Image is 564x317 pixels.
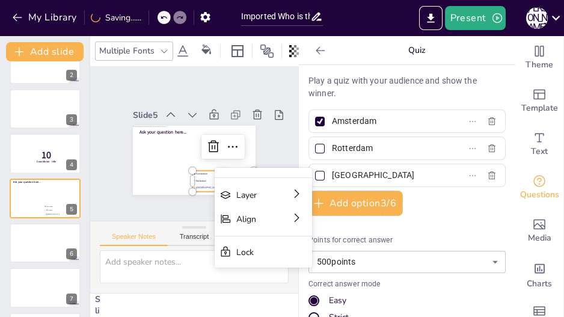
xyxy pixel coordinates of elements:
span: Amsterdam [127,117,178,148]
button: Present [445,6,505,30]
div: 500 points [308,251,506,273]
p: Points for correct answer [308,235,506,246]
button: Speaker Notes [100,233,168,246]
button: Add option3/6 [308,191,403,216]
span: 10 [41,149,51,162]
button: My Library [9,8,82,27]
span: [GEOGRAPHIC_DATA] [46,214,79,215]
div: Get real-time input from your audience [515,166,563,209]
div: Easy [329,295,346,307]
p: Play a quiz with your audience and show the winner. [308,75,506,100]
div: 7 [66,294,77,304]
div: Multiple Fonts [97,43,157,59]
span: Ask your question here... [13,180,40,184]
input: Option 3 [332,167,444,184]
div: 2 [66,70,77,81]
span: Text [531,145,548,158]
div: 4 [66,159,77,170]
span: Questions [520,188,559,202]
div: 7 [10,268,81,307]
input: Insert title [241,8,310,25]
div: 3 [10,89,81,129]
div: Add text boxes [515,123,563,166]
button: Export to PowerPoint [419,6,443,30]
span: Media [528,232,551,245]
div: [PERSON_NAME] [526,7,548,29]
div: Saving...... [91,12,141,23]
span: Ask your question here... [205,123,249,152]
button: Add slide [6,42,84,61]
div: Layout [228,42,247,61]
span: Theme [526,58,553,72]
span: Position [260,44,274,58]
span: [GEOGRAPHIC_DATA] [121,105,171,136]
div: Slide 5 [238,132,265,155]
div: 6 [66,248,77,259]
div: Add charts and graphs [515,253,563,296]
span: Rotterdam [124,111,174,142]
div: 2 [10,44,81,84]
input: Option 2 [332,140,444,157]
div: 5 [66,204,77,215]
span: Charts [527,277,552,291]
span: Countdown - title [37,160,56,164]
div: 5 [10,179,81,218]
span: Amsterdam [46,205,79,207]
div: Add ready made slides [515,79,563,123]
span: Template [521,102,558,115]
p: Correct answer mode [308,279,506,290]
div: 3 [66,114,77,125]
button: Transcript [168,233,221,246]
button: [PERSON_NAME] [526,6,548,30]
div: Change the overall theme [515,36,563,79]
div: Background color [197,45,215,57]
div: Add images, graphics, shapes or video [515,209,563,253]
div: 6 [10,223,81,263]
span: Rotterdam [46,209,79,211]
div: 4 [10,134,81,173]
input: Option 1 [332,112,444,130]
div: Easy [308,295,506,307]
p: Quiz [330,36,503,65]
